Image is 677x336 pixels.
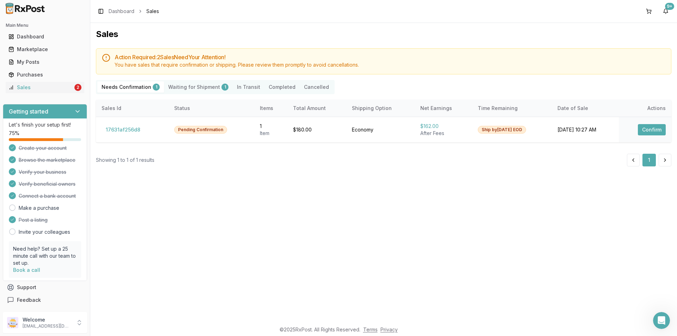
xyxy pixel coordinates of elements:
button: Waiting for Shipment [164,81,233,93]
button: Feedback [3,294,87,306]
button: Completed [264,81,300,93]
button: 1 [642,154,656,166]
div: Pending Confirmation [174,126,227,134]
iframe: Intercom live chat [653,312,670,329]
div: 2 [74,84,81,91]
div: [DATE] 10:27 AM [557,126,613,133]
span: 75 % [9,130,19,137]
h3: Getting started [9,107,48,116]
a: Dashboard [6,30,84,43]
button: Sales2 [3,82,87,93]
div: Marketplace [8,46,81,53]
div: Purchases [8,71,81,78]
div: $162.00 [420,123,466,130]
img: RxPost Logo [3,3,48,14]
div: Sales [8,84,73,91]
button: Support [3,281,87,294]
th: Items [254,100,287,117]
div: You have sales that require confirmation or shipping. Please review them promptly to avoid cancel... [115,61,665,68]
span: Browse the marketplace [19,157,75,164]
p: Let's finish your setup first! [9,121,81,128]
a: Dashboard [109,8,134,15]
button: My Posts [3,56,87,68]
a: Make a purchase [19,204,59,212]
div: Item [260,130,282,137]
span: Feedback [17,297,41,304]
a: Terms [363,326,378,332]
a: Purchases [6,68,84,81]
div: 9+ [665,3,674,10]
a: Sales2 [6,81,84,94]
button: Needs Confirmation [97,81,164,93]
button: 9+ [660,6,671,17]
div: 1 [260,123,282,130]
a: Book a call [13,267,40,273]
button: Confirm [638,124,666,135]
th: Time Remaining [472,100,552,117]
h5: Action Required: 2 Sale s Need Your Attention! [115,54,665,60]
th: Net Earnings [415,100,472,117]
p: Need help? Set up a 25 minute call with our team to set up. [13,245,77,267]
span: Sales [146,8,159,15]
th: Date of Sale [552,100,619,117]
div: Ship by [DATE] EOD [478,126,526,134]
div: After Fees [420,130,466,137]
a: My Posts [6,56,84,68]
div: 1 [153,84,160,91]
th: Shipping Option [346,100,415,117]
th: Sales Id [96,100,169,117]
span: Verify beneficial owners [19,181,75,188]
img: User avatar [7,317,18,328]
div: Economy [352,126,409,133]
button: In Transit [233,81,264,93]
button: Purchases [3,69,87,80]
a: Invite your colleagues [19,228,70,236]
div: 1 [221,84,228,91]
a: Privacy [380,326,398,332]
a: Marketplace [6,43,84,56]
div: My Posts [8,59,81,66]
button: Dashboard [3,31,87,42]
th: Actions [619,100,671,117]
button: Cancelled [300,81,333,93]
span: Create your account [19,145,67,152]
span: Connect a bank account [19,193,76,200]
div: Showing 1 to 1 of 1 results [96,157,154,164]
p: Welcome [23,316,72,323]
th: Status [169,100,254,117]
button: Marketplace [3,44,87,55]
nav: breadcrumb [109,8,159,15]
span: Post a listing [19,216,48,224]
th: Total Amount [287,100,346,117]
p: [EMAIL_ADDRESS][DOMAIN_NAME] [23,323,72,329]
button: 17631af256d8 [102,124,145,135]
span: Verify your business [19,169,66,176]
div: $180.00 [293,126,341,133]
h2: Main Menu [6,23,84,28]
h1: Sales [96,29,671,40]
div: Dashboard [8,33,81,40]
